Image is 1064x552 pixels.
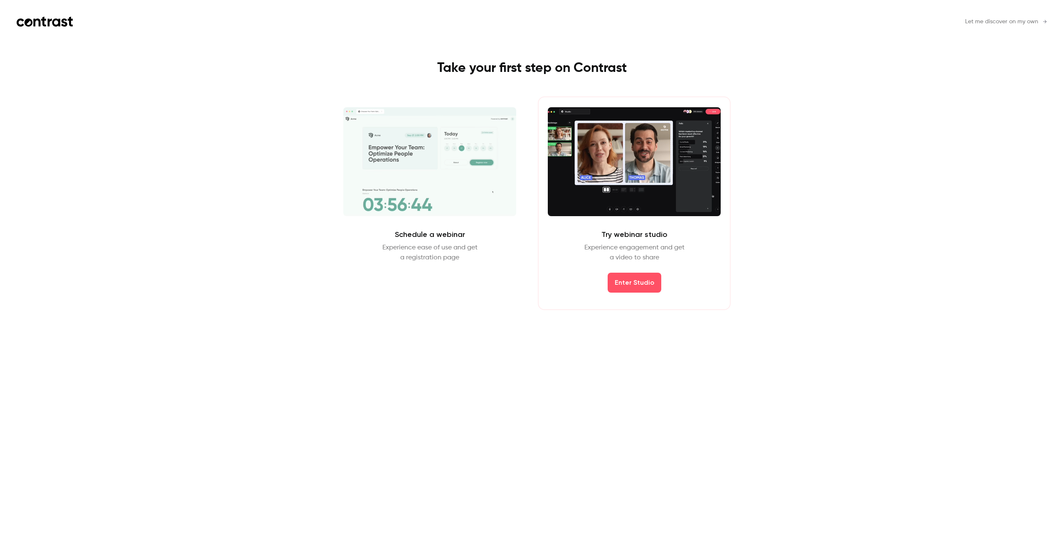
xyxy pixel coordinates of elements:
h2: Try webinar studio [601,229,667,239]
p: Experience ease of use and get a registration page [382,243,478,263]
h1: Take your first step on Contrast [317,60,747,76]
p: Experience engagement and get a video to share [584,243,685,263]
span: Let me discover on my own [965,17,1038,26]
h2: Schedule a webinar [395,229,465,239]
button: Enter Studio [608,273,661,293]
